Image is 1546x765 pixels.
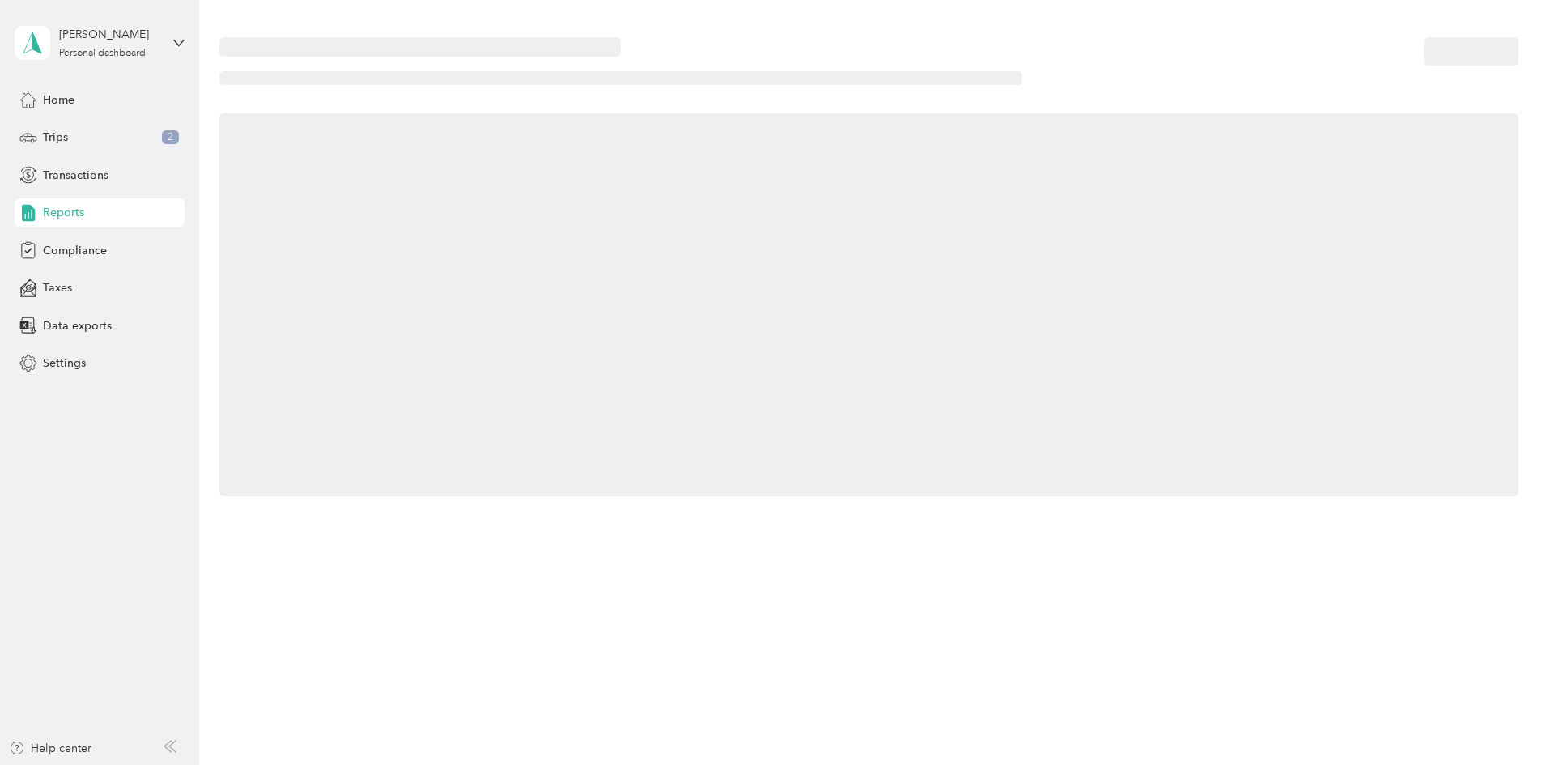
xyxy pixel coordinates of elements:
span: Transactions [43,167,108,184]
div: [PERSON_NAME] [59,26,160,43]
span: Taxes [43,279,72,296]
span: Data exports [43,317,112,334]
iframe: Everlance-gr Chat Button Frame [1455,674,1546,765]
span: 2 [162,130,179,145]
span: Settings [43,355,86,372]
span: Reports [43,204,84,221]
span: Home [43,91,74,108]
div: Personal dashboard [59,49,146,58]
span: Compliance [43,242,107,259]
span: Trips [43,129,68,146]
button: Help center [9,740,91,757]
